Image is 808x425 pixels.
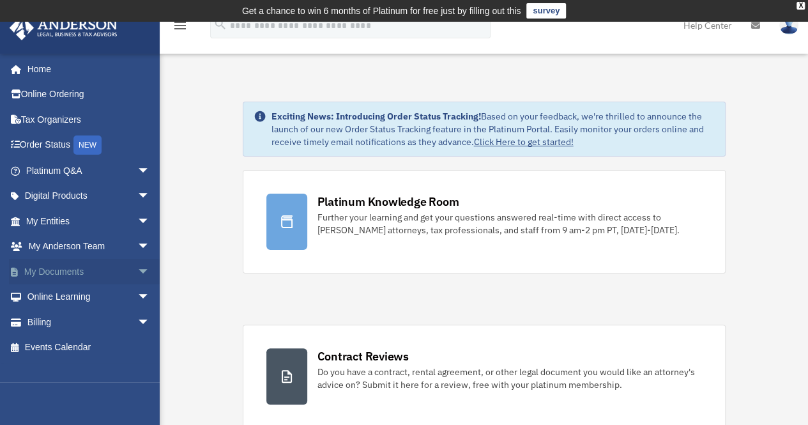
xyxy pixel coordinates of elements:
[526,3,566,19] a: survey
[317,211,702,236] div: Further your learning and get your questions answered real-time with direct access to [PERSON_NAM...
[9,107,169,132] a: Tax Organizers
[9,132,169,158] a: Order StatusNEW
[6,15,121,40] img: Anderson Advisors Platinum Portal
[271,111,481,122] strong: Exciting News: Introducing Order Status Tracking!
[172,18,188,33] i: menu
[474,136,574,148] a: Click Here to get started!
[73,135,102,155] div: NEW
[137,284,163,311] span: arrow_drop_down
[9,234,169,259] a: My Anderson Teamarrow_drop_down
[9,158,169,183] a: Platinum Q&Aarrow_drop_down
[9,56,163,82] a: Home
[9,82,169,107] a: Online Ordering
[137,208,163,235] span: arrow_drop_down
[137,234,163,260] span: arrow_drop_down
[243,170,726,274] a: Platinum Knowledge Room Further your learning and get your questions answered real-time with dire...
[779,16,798,35] img: User Pic
[271,110,715,148] div: Based on your feedback, we're thrilled to announce the launch of our new Order Status Tracking fe...
[317,194,459,210] div: Platinum Knowledge Room
[137,309,163,336] span: arrow_drop_down
[9,335,169,360] a: Events Calendar
[137,183,163,210] span: arrow_drop_down
[213,17,227,31] i: search
[317,348,409,364] div: Contract Reviews
[9,309,169,335] a: Billingarrow_drop_down
[9,183,169,209] a: Digital Productsarrow_drop_down
[137,259,163,285] span: arrow_drop_down
[172,22,188,33] a: menu
[9,259,169,284] a: My Documentsarrow_drop_down
[9,208,169,234] a: My Entitiesarrow_drop_down
[137,158,163,184] span: arrow_drop_down
[317,366,702,391] div: Do you have a contract, rental agreement, or other legal document you would like an attorney's ad...
[9,284,169,310] a: Online Learningarrow_drop_down
[242,3,521,19] div: Get a chance to win 6 months of Platinum for free just by filling out this
[797,2,805,10] div: close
